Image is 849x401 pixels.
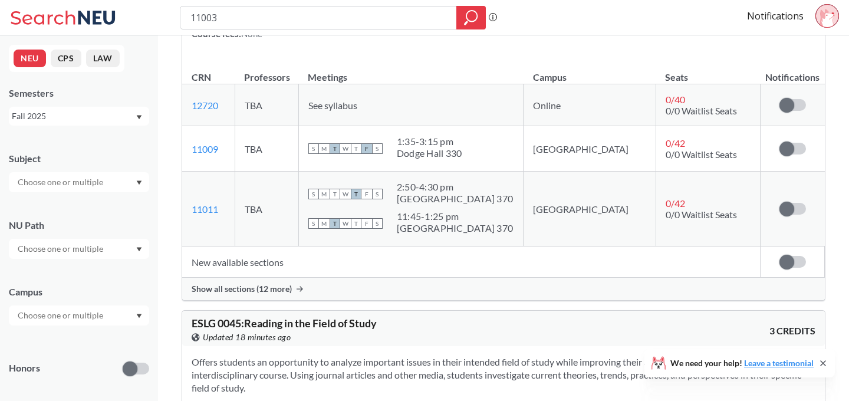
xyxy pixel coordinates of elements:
[192,284,292,294] span: Show all sections (12 more)
[12,308,111,323] input: Choose one or multiple
[340,189,351,199] span: W
[397,193,513,205] div: [GEOGRAPHIC_DATA] 370
[189,8,448,28] input: Class, professor, course number, "phrase"
[524,172,656,246] td: [GEOGRAPHIC_DATA]
[51,50,81,67] button: CPS
[761,59,825,84] th: Notifications
[136,314,142,318] svg: Dropdown arrow
[192,317,377,330] span: ESLG 0045 : Reading in the Field of Study
[136,247,142,252] svg: Dropdown arrow
[136,180,142,185] svg: Dropdown arrow
[670,359,814,367] span: We need your help!
[12,110,135,123] div: Fall 2025
[330,143,340,154] span: T
[9,172,149,192] div: Dropdown arrow
[319,189,330,199] span: M
[361,189,372,199] span: F
[372,189,383,199] span: S
[340,218,351,229] span: W
[86,50,120,67] button: LAW
[351,143,361,154] span: T
[182,278,825,300] div: Show all sections (12 more)
[340,143,351,154] span: W
[361,218,372,229] span: F
[235,84,298,126] td: TBA
[9,285,149,298] div: Campus
[192,71,211,84] div: CRN
[351,218,361,229] span: T
[666,209,737,220] span: 0/0 Waitlist Seats
[351,189,361,199] span: T
[656,59,760,84] th: Seats
[203,331,291,344] span: Updated 18 minutes ago
[9,239,149,259] div: Dropdown arrow
[524,84,656,126] td: Online
[12,242,111,256] input: Choose one or multiple
[9,152,149,165] div: Subject
[330,218,340,229] span: T
[182,246,761,278] td: New available sections
[235,59,298,84] th: Professors
[397,147,462,159] div: Dodge Hall 330
[9,107,149,126] div: Fall 2025Dropdown arrow
[192,100,218,111] a: 12720
[136,115,142,120] svg: Dropdown arrow
[372,218,383,229] span: S
[308,218,319,229] span: S
[308,100,357,111] span: See syllabus
[12,175,111,189] input: Choose one or multiple
[319,143,330,154] span: M
[397,222,513,234] div: [GEOGRAPHIC_DATA] 370
[744,358,814,368] a: Leave a testimonial
[308,189,319,199] span: S
[235,172,298,246] td: TBA
[9,219,149,232] div: NU Path
[769,324,815,337] span: 3 CREDITS
[524,59,656,84] th: Campus
[298,59,523,84] th: Meetings
[666,149,737,160] span: 0/0 Waitlist Seats
[464,9,478,26] svg: magnifying glass
[308,143,319,154] span: S
[235,126,298,172] td: TBA
[524,126,656,172] td: [GEOGRAPHIC_DATA]
[192,356,815,395] section: Offers students an opportunity to analyze important issues in their intended field of study while...
[397,211,513,222] div: 11:45 - 1:25 pm
[14,50,46,67] button: NEU
[9,305,149,326] div: Dropdown arrow
[397,136,462,147] div: 1:35 - 3:15 pm
[666,94,685,105] span: 0 / 40
[9,87,149,100] div: Semesters
[372,143,383,154] span: S
[666,198,685,209] span: 0 / 42
[666,137,685,149] span: 0 / 42
[192,143,218,155] a: 11009
[456,6,486,29] div: magnifying glass
[361,143,372,154] span: F
[319,218,330,229] span: M
[747,9,804,22] a: Notifications
[397,181,513,193] div: 2:50 - 4:30 pm
[330,189,340,199] span: T
[192,203,218,215] a: 11011
[666,105,737,116] span: 0/0 Waitlist Seats
[9,361,40,375] p: Honors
